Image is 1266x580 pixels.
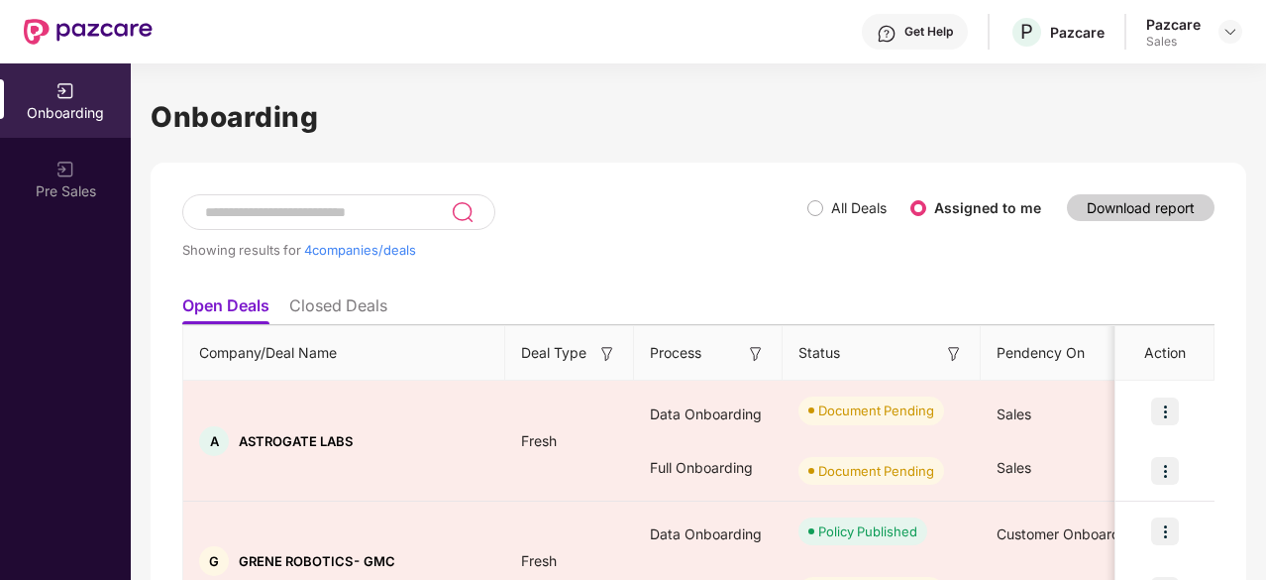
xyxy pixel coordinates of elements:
h1: Onboarding [151,95,1246,139]
span: 4 companies/deals [304,242,416,258]
div: Get Help [904,24,953,40]
span: Process [650,342,701,364]
div: Policy Published [818,522,917,541]
img: svg+xml;base64,PHN2ZyBpZD0iSGVscC0zMngzMiIgeG1sbnM9Imh0dHA6Ly93d3cudzMub3JnLzIwMDAvc3ZnIiB3aWR0aD... [877,24,897,44]
img: svg+xml;base64,PHN2ZyB3aWR0aD0iMTYiIGhlaWdodD0iMTYiIHZpZXdCb3g9IjAgMCAxNiAxNiIgZmlsbD0ibm9uZSIgeG... [597,344,617,364]
span: Fresh [505,552,573,569]
span: P [1020,20,1033,44]
label: Assigned to me [934,199,1041,216]
div: Data Onboarding [634,388,783,441]
span: GRENE ROBOTICS- GMC [239,553,395,569]
span: Fresh [505,432,573,449]
img: icon [1151,518,1179,545]
img: icon [1151,398,1179,425]
div: A [199,426,229,456]
th: Company/Deal Name [183,326,505,381]
span: ASTROGATE LABS [239,433,353,449]
img: svg+xml;base64,PHN2ZyBpZD0iRHJvcGRvd24tMzJ4MzIiIHhtbG5zPSJodHRwOi8vd3d3LnczLm9yZy8yMDAwL3N2ZyIgd2... [1222,24,1238,40]
span: Status [798,342,840,364]
div: Sales [1146,34,1201,50]
li: Closed Deals [289,295,387,324]
li: Open Deals [182,295,269,324]
img: svg+xml;base64,PHN2ZyB3aWR0aD0iMjAiIGhlaWdodD0iMjAiIHZpZXdCb3g9IjAgMCAyMCAyMCIgZmlsbD0ibm9uZSIgeG... [55,81,75,101]
div: Document Pending [818,461,934,481]
span: Sales [997,459,1031,476]
span: Sales [997,406,1031,422]
div: G [199,546,229,576]
label: All Deals [831,199,887,216]
img: svg+xml;base64,PHN2ZyB3aWR0aD0iMjQiIGhlaWdodD0iMjUiIHZpZXdCb3g9IjAgMCAyNCAyNSIgZmlsbD0ibm9uZSIgeG... [451,200,474,224]
span: Deal Type [521,342,586,364]
div: Data Onboarding [634,508,783,561]
div: Full Onboarding [634,441,783,495]
img: icon [1151,457,1179,485]
img: svg+xml;base64,PHN2ZyB3aWR0aD0iMTYiIGhlaWdodD0iMTYiIHZpZXdCb3g9IjAgMCAxNiAxNiIgZmlsbD0ibm9uZSIgeG... [944,344,964,364]
th: Action [1115,326,1214,381]
span: Pendency On [997,342,1085,364]
span: Customer Onboarding [997,525,1140,542]
img: svg+xml;base64,PHN2ZyB3aWR0aD0iMTYiIGhlaWdodD0iMTYiIHZpZXdCb3g9IjAgMCAxNiAxNiIgZmlsbD0ibm9uZSIgeG... [746,344,766,364]
img: New Pazcare Logo [24,19,153,45]
div: Showing results for [182,242,807,258]
button: Download report [1067,194,1214,221]
div: Pazcare [1146,15,1201,34]
img: svg+xml;base64,PHN2ZyB3aWR0aD0iMjAiIGhlaWdodD0iMjAiIHZpZXdCb3g9IjAgMCAyMCAyMCIgZmlsbD0ibm9uZSIgeG... [55,160,75,179]
div: Pazcare [1050,23,1105,42]
div: Document Pending [818,401,934,420]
